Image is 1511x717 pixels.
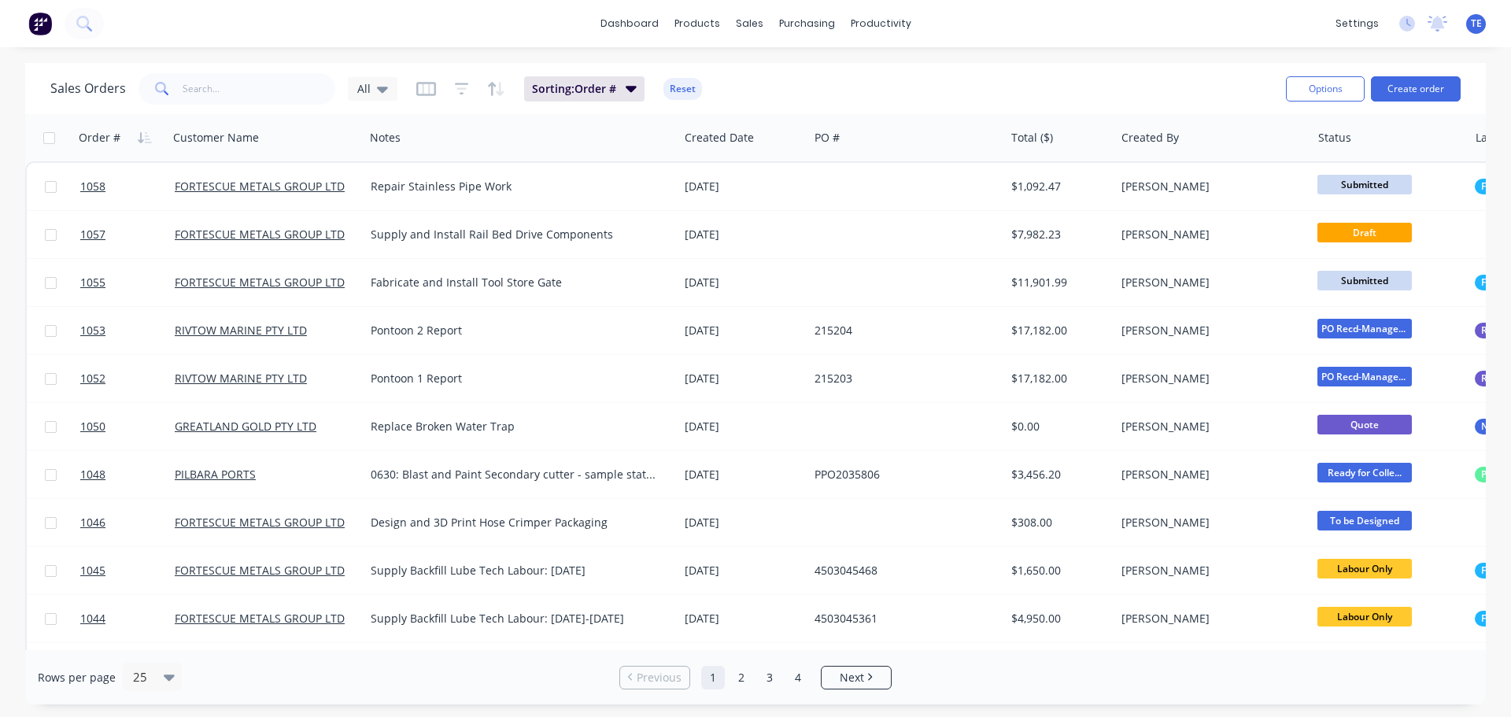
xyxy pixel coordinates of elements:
[685,467,802,482] div: [DATE]
[1011,515,1104,530] div: $308.00
[1317,271,1412,290] span: Submitted
[1317,175,1412,194] span: Submitted
[1121,611,1296,626] div: [PERSON_NAME]
[1011,371,1104,386] div: $17,182.00
[637,670,682,686] span: Previous
[80,355,175,402] a: 1052
[1011,467,1104,482] div: $3,456.20
[80,595,175,642] a: 1044
[1121,467,1296,482] div: [PERSON_NAME]
[667,12,728,35] div: products
[183,73,336,105] input: Search...
[80,499,175,546] a: 1046
[685,371,802,386] div: [DATE]
[175,563,345,578] a: FORTESCUE METALS GROUP LTD
[728,12,771,35] div: sales
[1011,130,1053,146] div: Total ($)
[1121,371,1296,386] div: [PERSON_NAME]
[1011,419,1104,434] div: $0.00
[175,611,345,626] a: FORTESCUE METALS GROUP LTD
[815,467,989,482] div: PPO2035806
[1481,275,1502,290] span: FMG
[840,670,864,686] span: Next
[1481,611,1502,626] span: FMG
[175,419,316,434] a: GREATLAND GOLD PTY LTD
[80,259,175,306] a: 1055
[371,179,657,194] div: Repair Stainless Pipe Work
[1317,319,1412,338] span: PO Recd-Manager...
[1011,227,1104,242] div: $7,982.23
[80,643,175,690] a: 1043
[80,451,175,498] a: 1048
[1475,611,1508,626] button: FMG
[815,323,989,338] div: 215204
[1011,563,1104,578] div: $1,650.00
[80,611,105,626] span: 1044
[1121,227,1296,242] div: [PERSON_NAME]
[370,130,401,146] div: Notes
[532,81,616,97] span: Sorting: Order #
[1121,130,1179,146] div: Created By
[80,547,175,594] a: 1045
[371,227,657,242] div: Supply and Install Rail Bed Drive Components
[173,130,259,146] div: Customer Name
[815,371,989,386] div: 215203
[1328,12,1387,35] div: settings
[1317,559,1412,578] span: Labour Only
[80,563,105,578] span: 1045
[175,467,256,482] a: PILBARA PORTS
[822,670,891,686] a: Next page
[1318,130,1351,146] div: Status
[663,78,702,100] button: Reset
[685,179,802,194] div: [DATE]
[371,515,657,530] div: Design and 3D Print Hose Crimper Packaging
[815,130,840,146] div: PO #
[843,12,919,35] div: productivity
[80,275,105,290] span: 1055
[786,666,810,689] a: Page 4
[80,211,175,258] a: 1057
[1011,179,1104,194] div: $1,092.47
[758,666,781,689] a: Page 3
[685,275,802,290] div: [DATE]
[80,227,105,242] span: 1057
[815,611,989,626] div: 4503045361
[38,670,116,686] span: Rows per page
[1121,563,1296,578] div: [PERSON_NAME]
[175,515,345,530] a: FORTESCUE METALS GROUP LTD
[175,323,307,338] a: RIVTOW MARINE PTY LTD
[371,275,657,290] div: Fabricate and Install Tool Store Gate
[1286,76,1365,102] button: Options
[175,227,345,242] a: FORTESCUE METALS GROUP LTD
[1317,415,1412,434] span: Quote
[593,12,667,35] a: dashboard
[1011,275,1104,290] div: $11,901.99
[685,419,802,434] div: [DATE]
[1471,17,1482,31] span: TE
[371,419,657,434] div: Replace Broken Water Trap
[79,130,120,146] div: Order #
[80,323,105,338] span: 1053
[80,307,175,354] a: 1053
[1317,463,1412,482] span: Ready for Colle...
[730,666,753,689] a: Page 2
[1481,563,1502,578] span: FMG
[620,670,689,686] a: Previous page
[815,563,989,578] div: 4503045468
[371,467,657,482] div: 0630: Blast and Paint Secondary cutter - sample station
[357,80,371,97] span: All
[175,371,307,386] a: RIVTOW MARINE PTY LTD
[175,179,345,194] a: FORTESCUE METALS GROUP LTD
[175,275,345,290] a: FORTESCUE METALS GROUP LTD
[371,563,657,578] div: Supply Backfill Lube Tech Labour: [DATE]
[1475,467,1505,482] button: PPA
[1121,179,1296,194] div: [PERSON_NAME]
[1121,515,1296,530] div: [PERSON_NAME]
[1121,275,1296,290] div: [PERSON_NAME]
[685,130,754,146] div: Created Date
[1475,179,1508,194] button: FMG
[685,323,802,338] div: [DATE]
[685,227,802,242] div: [DATE]
[685,563,802,578] div: [DATE]
[771,12,843,35] div: purchasing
